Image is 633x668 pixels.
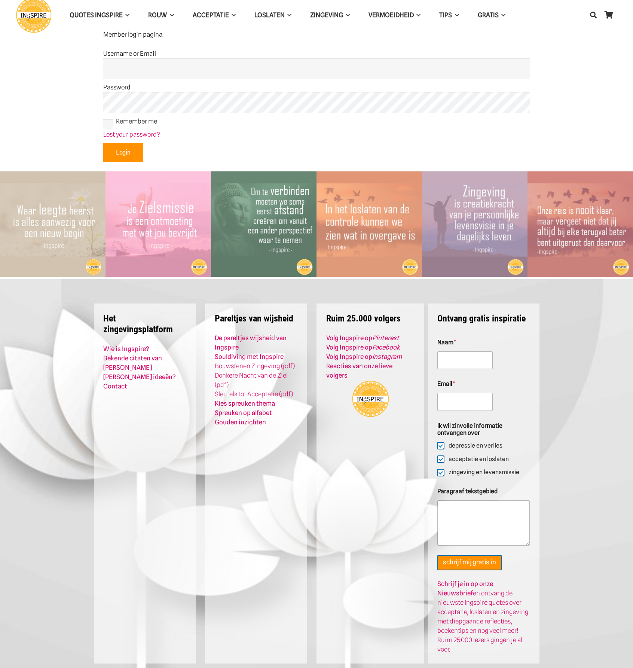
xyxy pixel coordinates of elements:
[369,11,414,19] span: VERMOEIDHEID
[437,580,528,653] a: Schrijf je in op onze Nieuwsbriefen ontvang de nieuwste Ingspire quotes over acceptatie, loslaten...
[437,313,526,324] strong: Ontvang gratis inspiratie
[437,422,530,436] legend: Ik wil zinvolle informatie ontvangen over
[215,409,272,417] a: Spreuken op alfabet
[215,418,266,426] a: Gouden inzichten
[437,380,530,387] label: Email
[215,334,287,351] a: De pareltjes wijsheid van Ingspire
[215,390,293,398] a: Sleutels tot Acceptatie (pdf)
[372,353,402,360] em: Instagram
[103,143,143,162] input: Login
[499,6,505,24] span: GRATIS Menu
[245,6,301,25] a: LoslatenLoslaten Menu
[103,117,530,126] label: Remember me
[326,334,399,342] strong: Volg Ingspire op
[103,345,149,353] a: Wie is Ingspire?
[527,171,633,277] a: Wat je bij Terugval niet mag vergeten
[437,339,530,346] label: Naam
[103,313,173,335] strong: Het zingevingsplatform
[103,354,162,371] a: Bekende citaten van [PERSON_NAME]
[437,580,493,597] strong: Schrijf je in op onze Nieuwsbrief
[422,171,527,277] a: Zingeving is creatiekracht van je persoonlijke levensvisie in je dagelijks leven – citaat van Ing...
[215,400,275,407] a: Kies spreuken thema
[310,11,343,19] span: Zingeving
[414,6,421,24] span: VERMOEIDHEID Menu
[437,555,501,570] button: schrijf mij gratis in
[167,6,174,24] span: ROUW Menu
[215,353,284,360] a: Souldiving met Ingspire
[359,6,430,25] a: VERMOEIDHEIDVERMOEIDHEID Menu
[139,6,183,25] a: ROUWROUW Menu
[229,6,236,24] span: Acceptatie Menu
[193,11,229,19] span: Acceptatie
[211,171,316,277] a: Om te verbinden moeten we soms eerst afstand creëren – Citaat van Ingspire
[316,171,422,277] img: Spreuk over controle loslaten om te accepteren wat is - citaat van Ingspire
[372,344,400,351] em: Facebook
[343,6,350,24] span: Zingeving Menu
[372,334,399,342] em: Pinterest
[215,313,293,324] strong: Pareltjes van wijsheid
[211,171,316,277] img: Quote over Verbinding - Om te verbinden moeten we afstand creëren om vanuit een ander perspectief...
[60,6,139,25] a: QUOTES INGSPIREQUOTES INGSPIRE Menu
[452,6,459,24] span: TIPS Menu
[103,373,176,381] a: [PERSON_NAME] ideeën?
[103,83,530,92] label: Password
[70,11,123,19] span: QUOTES INGSPIRE
[183,6,245,25] a: AcceptatieAcceptatie Menu
[326,353,402,360] strong: Volg Ingspire op
[103,382,127,390] a: Contact
[437,488,530,495] label: Paragraaf tekstgebied
[148,11,167,19] span: ROUW
[326,334,399,342] a: Volg Ingspire opPinterest
[527,171,633,277] img: Zinvolle Ingspire Quote over terugval met levenswijsheid voor meer vertrouwen en moed die helpt b...
[215,372,288,388] a: Donkere Nacht van de Ziel (pdf)
[285,6,291,24] span: Loslaten Menu
[326,362,392,379] a: Reacties van onze lieve volgers
[316,171,422,277] a: In het loslaten van de controle kunnen we zien wat in overgave is – citaat van Ingspire
[123,6,129,24] span: QUOTES INGSPIRE Menu
[215,362,295,370] a: Bouwstenen Zingeving (pdf)
[103,30,530,39] p: Member login pagina.
[586,6,601,24] a: Zoeken
[103,131,160,138] a: Lost your password?
[326,313,401,324] strong: Ruim 25.000 volgers
[468,6,515,25] a: GRATISGRATIS Menu
[422,171,527,277] img: Zingeving is ceatiekracht van je persoonlijke levensvisie in je dagelijks leven - citaat van Inge...
[439,11,452,19] span: TIPS
[430,6,468,25] a: TIPSTIPS Menu
[301,6,359,25] a: ZingevingZingeving Menu
[444,469,519,476] label: zingeving en levensmissie
[254,11,285,19] span: Loslaten
[444,455,509,463] label: acceptatie en loslaten
[478,11,499,19] span: GRATIS
[105,171,211,277] a: Je zielsmissie is een ontmoeting met wat jou bevrijdt ©
[326,344,400,351] a: Volg Ingspire opFacebook
[103,49,530,58] label: Username or Email
[444,442,502,450] label: depressie en verlies
[326,353,402,360] a: Volg Ingspire opInstagram
[352,380,389,417] img: Ingspire.nl - het zingevingsplatform!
